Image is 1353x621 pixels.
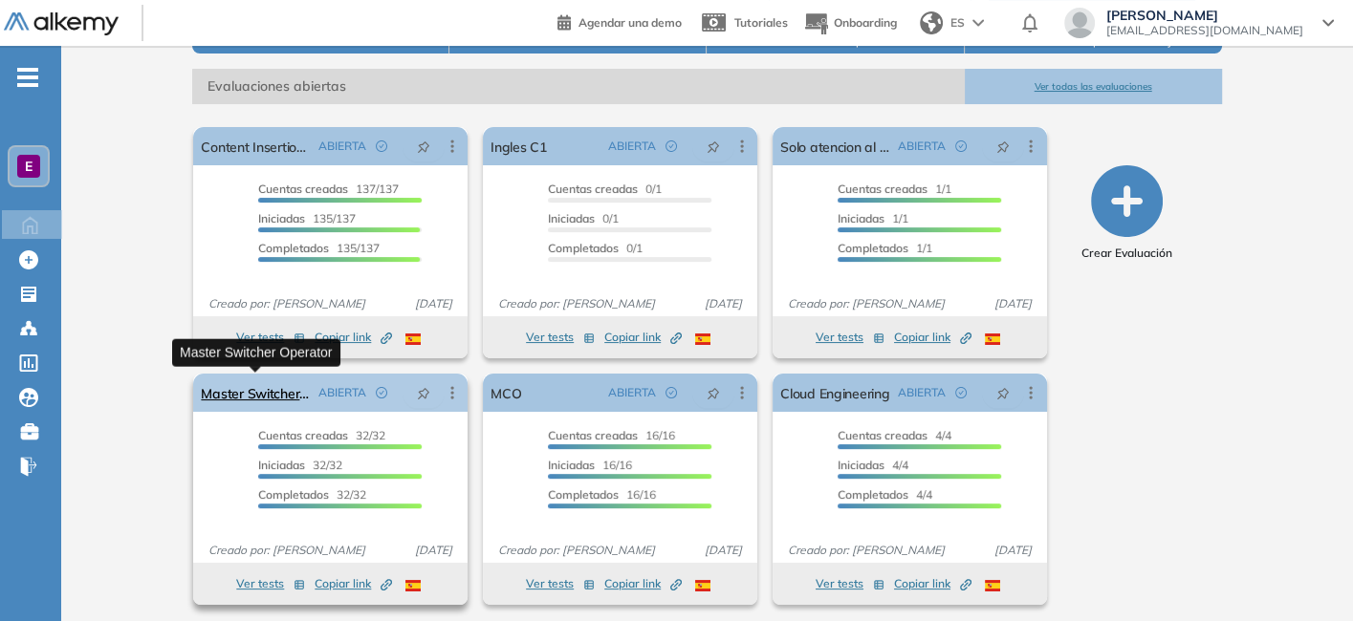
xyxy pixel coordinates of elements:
[982,377,1024,408] button: pushpin
[838,458,908,472] span: 4/4
[707,139,720,154] span: pushpin
[950,14,965,32] span: ES
[201,374,311,412] a: Master Switcher Operator
[838,182,951,196] span: 1/1
[734,15,788,30] span: Tutoriales
[201,542,373,559] span: Creado por: [PERSON_NAME]
[315,326,392,349] button: Copiar link
[258,458,305,472] span: Iniciadas
[236,326,305,349] button: Ver tests
[4,12,119,36] img: Logo
[548,487,619,502] span: Completados
[838,241,932,255] span: 1/1
[955,387,967,398] span: check-circle
[201,127,311,165] a: Content Insertion Ops.
[548,458,595,472] span: Iniciadas
[407,295,460,312] span: [DATE]
[955,140,967,152] span: check-circle
[608,138,656,155] span: ABIERTA
[258,211,356,225] span: 135/137
[985,580,1000,591] img: ESP
[894,329,971,346] span: Copiar link
[604,329,682,346] span: Copiar link
[987,542,1039,559] span: [DATE]
[548,428,638,442] span: Cuentas creadas
[666,387,677,398] span: check-circle
[816,326,884,349] button: Ver tests
[526,572,595,595] button: Ver tests
[838,241,908,255] span: Completados
[258,458,342,472] span: 32/32
[898,138,946,155] span: ABIERTA
[838,211,884,225] span: Iniciadas
[834,15,897,30] span: Onboarding
[258,182,348,196] span: Cuentas creadas
[201,295,373,312] span: Creado por: [PERSON_NAME]
[258,428,348,442] span: Cuentas creadas
[376,140,387,152] span: check-circle
[816,572,884,595] button: Ver tests
[318,384,366,401] span: ABIERTA
[258,487,329,502] span: Completados
[258,487,366,502] span: 32/32
[780,374,889,412] a: Cloud Engineering
[838,428,951,442] span: 4/4
[17,75,38,79] i: -
[608,384,656,401] span: ABIERTA
[894,572,971,595] button: Copiar link
[1081,165,1172,262] button: Crear Evaluación
[972,19,984,27] img: arrow
[258,241,329,255] span: Completados
[491,374,521,412] a: MCO
[697,542,750,559] span: [DATE]
[996,385,1010,400] span: pushpin
[838,487,932,502] span: 4/4
[604,572,682,595] button: Copiar link
[376,387,387,398] span: check-circle
[692,131,734,161] button: pushpin
[548,211,595,225] span: Iniciadas
[604,575,682,592] span: Copiar link
[803,3,897,44] button: Onboarding
[25,159,33,174] span: E
[258,211,305,225] span: Iniciadas
[920,11,943,34] img: world
[548,241,643,255] span: 0/1
[578,15,682,30] span: Agendar una demo
[894,326,971,349] button: Copiar link
[838,458,884,472] span: Iniciadas
[965,69,1222,104] button: Ver todas las evaluaciones
[695,333,710,345] img: ESP
[692,377,734,408] button: pushpin
[526,326,595,349] button: Ver tests
[318,138,366,155] span: ABIERTA
[982,131,1024,161] button: pushpin
[697,295,750,312] span: [DATE]
[258,182,399,196] span: 137/137
[548,182,638,196] span: Cuentas creadas
[707,385,720,400] span: pushpin
[996,139,1010,154] span: pushpin
[258,428,385,442] span: 32/32
[838,182,927,196] span: Cuentas creadas
[403,377,445,408] button: pushpin
[407,542,460,559] span: [DATE]
[987,295,1039,312] span: [DATE]
[780,542,952,559] span: Creado por: [PERSON_NAME]
[666,140,677,152] span: check-circle
[491,542,663,559] span: Creado por: [PERSON_NAME]
[838,487,908,502] span: Completados
[548,458,632,472] span: 16/16
[405,580,421,591] img: ESP
[417,385,430,400] span: pushpin
[548,211,619,225] span: 0/1
[491,127,547,165] a: Ingles C1
[1106,23,1303,38] span: [EMAIL_ADDRESS][DOMAIN_NAME]
[236,572,305,595] button: Ver tests
[1081,245,1172,262] span: Crear Evaluación
[548,428,675,442] span: 16/16
[258,241,380,255] span: 135/137
[315,572,392,595] button: Copiar link
[780,295,952,312] span: Creado por: [PERSON_NAME]
[405,333,421,345] img: ESP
